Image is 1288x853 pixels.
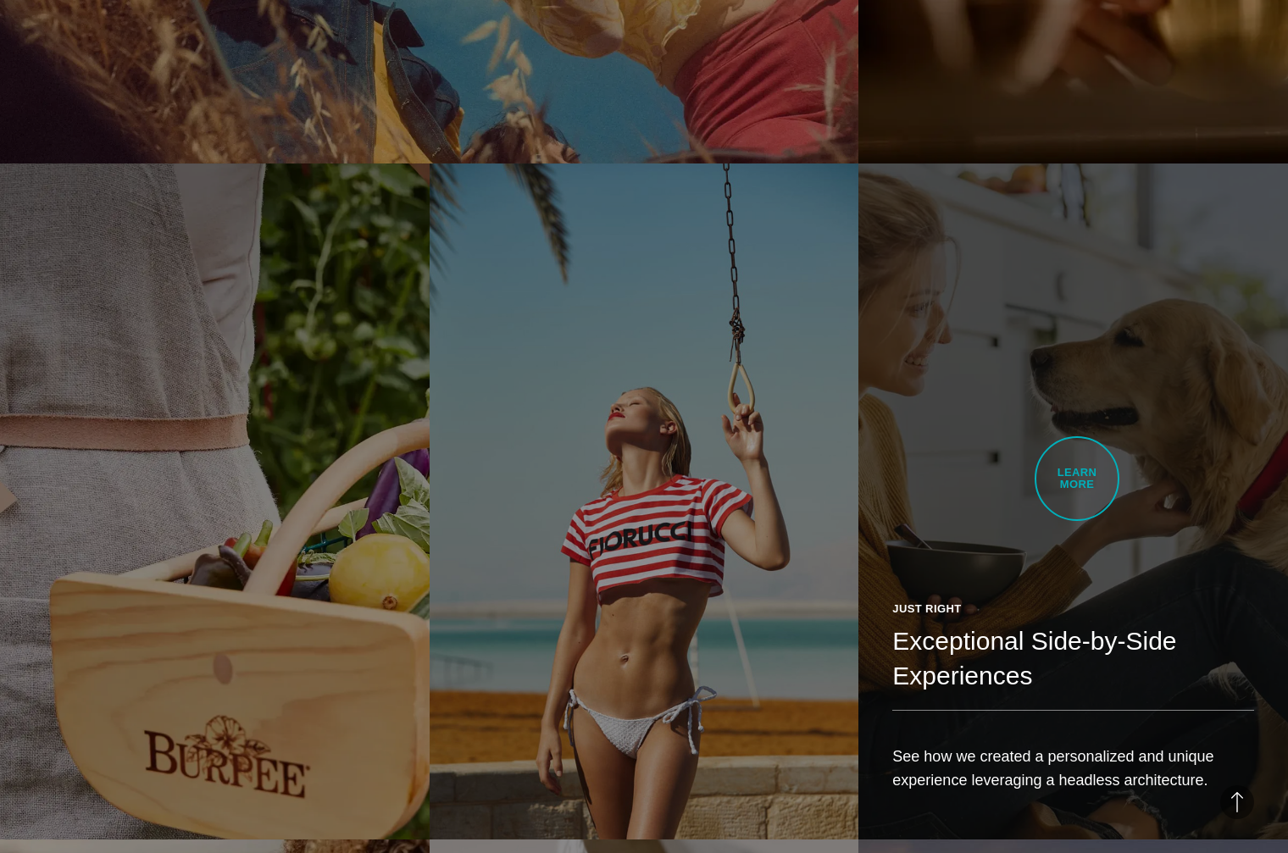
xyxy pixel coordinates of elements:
[892,601,1254,618] div: Just Right
[892,624,1254,692] h2: Exceptional Side-by-Side Experiences
[1220,785,1254,819] button: Back to Top
[892,745,1254,792] p: See how we created a personalized and unique experience leveraging a headless architecture.
[858,163,1288,839] a: Just Right Exceptional Side-by-Side Experiences See how we created a personalized and unique expe...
